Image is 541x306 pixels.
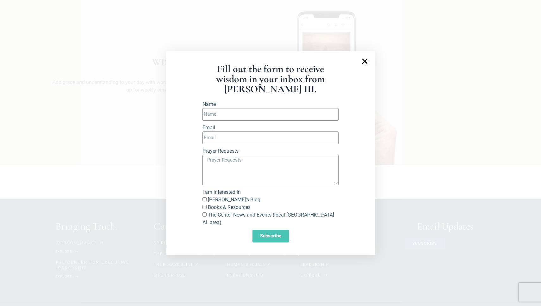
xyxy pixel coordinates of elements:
[202,147,239,155] label: Prayer Requests
[202,188,241,196] label: I am interested in
[361,58,369,65] a: Close
[208,197,260,203] label: [PERSON_NAME]’s Blog
[252,230,289,242] button: Subscribe
[202,212,334,225] label: The Center News and Events (local [GEOGRAPHIC_DATA] AL area)
[202,132,339,144] input: Email
[260,234,281,238] span: Subscribe
[202,64,339,94] h1: Fill out the form to receive wisdom in your inbox from [PERSON_NAME] III.
[208,204,251,210] label: Books & Resources
[202,124,215,132] label: Email
[202,101,216,108] label: Name
[202,108,339,121] input: Name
